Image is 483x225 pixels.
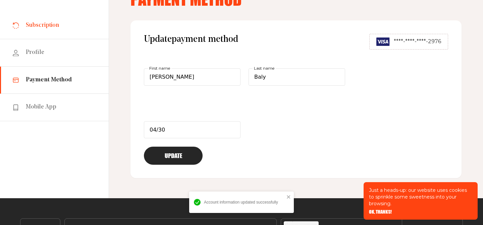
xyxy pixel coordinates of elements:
iframe: cvv [249,121,345,171]
p: Just a heads-up: our website uses cookies to sprinkle some sweetness into your browsing. [369,187,472,207]
div: Account information updated successfully [204,200,284,205]
input: First name [144,68,240,86]
span: Mobile App [26,103,56,111]
span: Update payment method [144,34,238,50]
img: Visa [376,37,390,46]
span: Payment Method [26,76,72,84]
button: close [286,194,291,200]
span: Subscription [26,21,59,29]
label: First name [148,64,171,72]
label: Last name [253,64,276,72]
iframe: card [144,94,345,144]
button: Update [144,147,203,165]
button: OK, THANKS! [369,210,392,214]
input: Last name [249,68,345,86]
span: Profile [26,49,44,57]
input: Please enter a valid expiration date in the format MM/YY [144,121,240,139]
